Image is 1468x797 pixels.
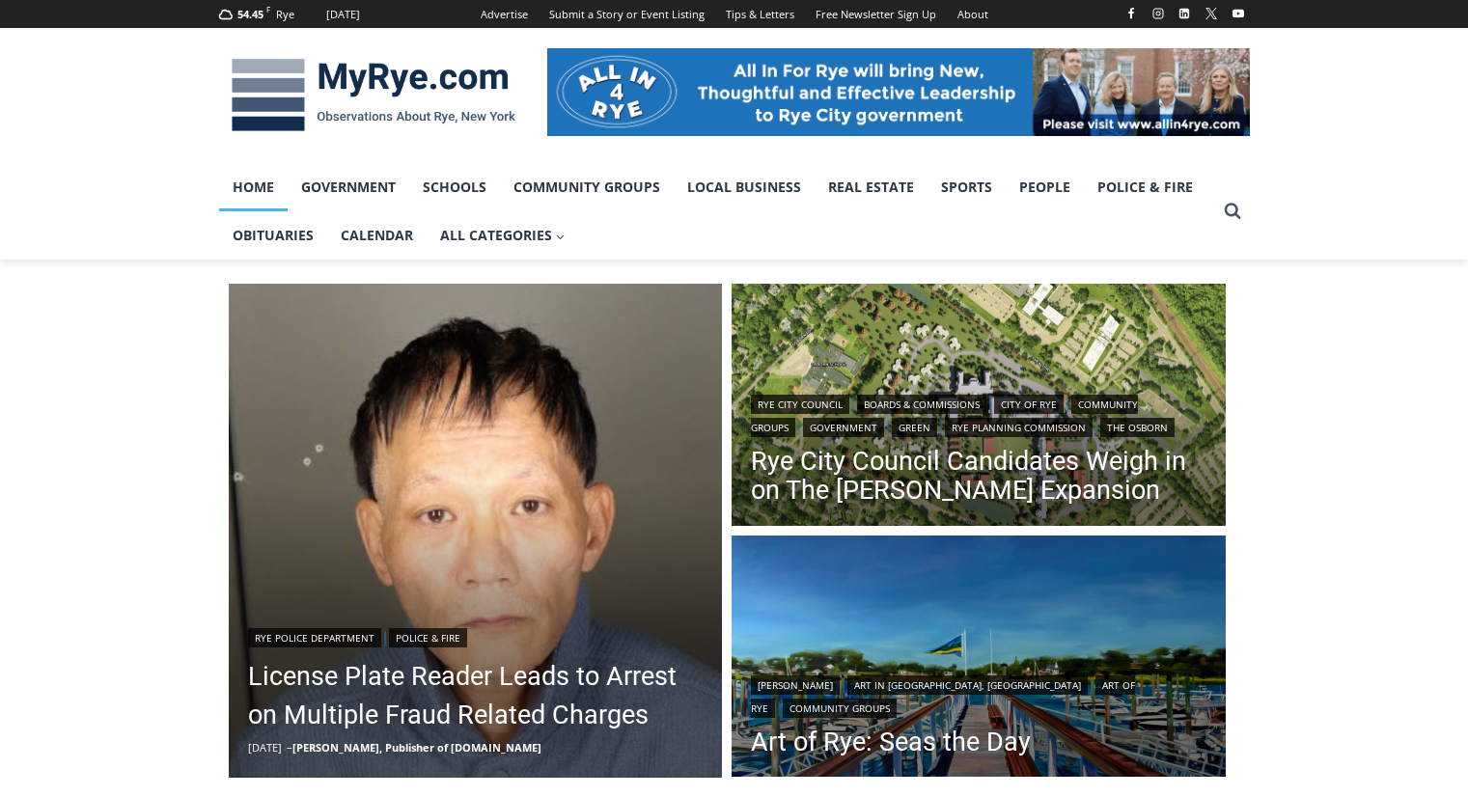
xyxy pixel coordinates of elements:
[266,4,270,14] span: F
[1173,2,1196,25] a: Linkedin
[945,418,1093,437] a: Rye Planning Commission
[732,536,1226,783] a: Read More Art of Rye: Seas the Day
[440,225,566,246] span: All Categories
[237,7,263,21] span: 54.45
[229,284,723,778] a: Read More License Plate Reader Leads to Arrest on Multiple Fraud Related Charges
[327,211,427,260] a: Calendar
[732,536,1226,783] img: [PHOTO: Seas the Day - Shenorock Shore Club Marina, Rye 36” X 48” Oil on canvas, Commissioned & E...
[1147,2,1170,25] a: Instagram
[751,728,1206,756] a: Art of Rye: Seas the Day
[751,675,840,695] a: [PERSON_NAME]
[803,418,884,437] a: Government
[815,163,928,211] a: Real Estate
[751,391,1206,437] div: | | | | | | |
[427,211,579,260] a: All Categories
[751,447,1206,505] a: Rye City Council Candidates Weigh in on The [PERSON_NAME] Expansion
[1227,2,1250,25] a: YouTube
[783,699,897,718] a: Community Groups
[847,675,1088,695] a: Art in [GEOGRAPHIC_DATA], [GEOGRAPHIC_DATA]
[547,48,1250,135] img: All in for Rye
[1215,194,1250,229] button: View Search Form
[287,740,292,755] span: –
[732,284,1226,531] img: (PHOTO: Illustrative plan of The Osborn's proposed site plan from the July 10, 2025 planning comm...
[857,395,986,414] a: Boards & Commissions
[751,672,1206,718] div: | | |
[1200,2,1223,25] a: X
[248,624,704,647] div: |
[751,395,849,414] a: Rye City Council
[219,163,1215,261] nav: Primary Navigation
[389,628,467,647] a: Police & Fire
[1120,2,1143,25] a: Facebook
[1006,163,1084,211] a: People
[1084,163,1206,211] a: Police & Fire
[248,657,704,734] a: License Plate Reader Leads to Arrest on Multiple Fraud Related Charges
[500,163,674,211] a: Community Groups
[928,163,1006,211] a: Sports
[892,418,937,437] a: Green
[219,211,327,260] a: Obituaries
[248,628,381,647] a: Rye Police Department
[732,284,1226,531] a: Read More Rye City Council Candidates Weigh in on The Osborn Expansion
[409,163,500,211] a: Schools
[219,163,288,211] a: Home
[1100,418,1175,437] a: The Osborn
[229,284,723,778] img: (PHOTO: On Monday, October 13, 2025, Rye PD arrested Ming Wu, 60, of Flushing, New York, on multi...
[276,6,294,23] div: Rye
[674,163,815,211] a: Local Business
[994,395,1064,414] a: City of Rye
[288,163,409,211] a: Government
[248,740,282,755] time: [DATE]
[326,6,360,23] div: [DATE]
[292,740,541,755] a: [PERSON_NAME], Publisher of [DOMAIN_NAME]
[219,45,528,146] img: MyRye.com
